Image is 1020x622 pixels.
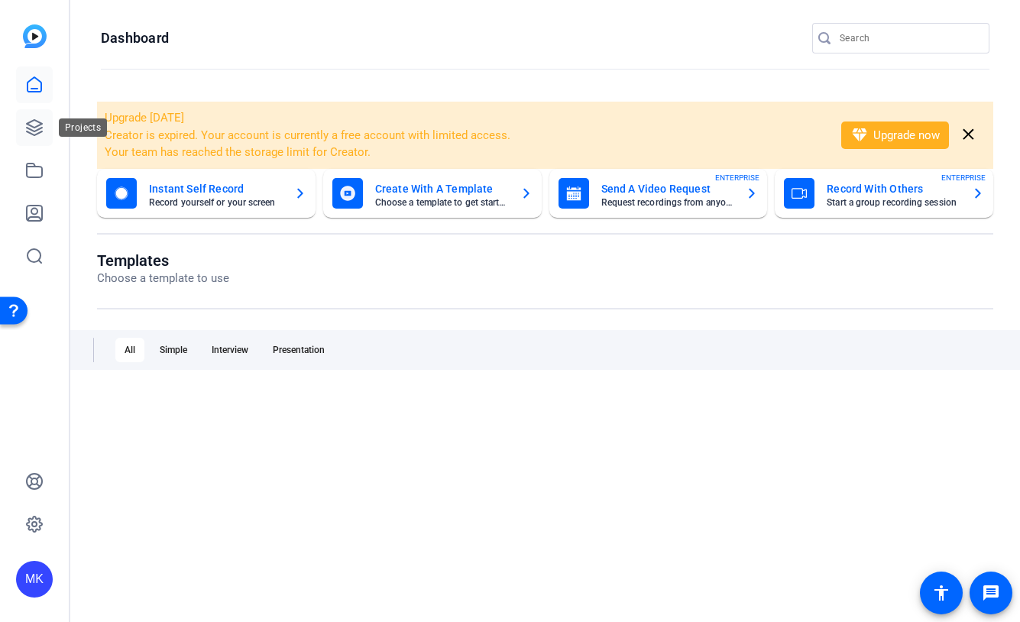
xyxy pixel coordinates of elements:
div: Presentation [264,338,334,362]
mat-icon: close [959,125,978,144]
mat-card-subtitle: Start a group recording session [827,198,960,207]
div: Projects [59,118,107,137]
mat-card-title: Instant Self Record [149,180,282,198]
img: blue-gradient.svg [23,24,47,48]
input: Search [840,29,977,47]
h1: Templates [97,251,229,270]
button: Upgrade now [841,121,949,149]
button: Instant Self RecordRecord yourself or your screen [97,169,316,218]
mat-card-subtitle: Request recordings from anyone, anywhere [601,198,734,207]
mat-card-subtitle: Record yourself or your screen [149,198,282,207]
mat-icon: diamond [850,126,869,144]
div: All [115,338,144,362]
li: Your team has reached the storage limit for Creator. [105,144,821,161]
span: ENTERPRISE [715,172,759,183]
p: Choose a template to use [97,270,229,287]
div: Simple [151,338,196,362]
div: MK [16,561,53,598]
span: Upgrade [DATE] [105,111,184,125]
button: Create With A TemplateChoose a template to get started [323,169,542,218]
h1: Dashboard [101,29,169,47]
mat-icon: accessibility [932,584,950,602]
mat-card-subtitle: Choose a template to get started [375,198,508,207]
mat-card-title: Create With A Template [375,180,508,198]
mat-card-title: Record With Others [827,180,960,198]
li: Creator is expired. Your account is currently a free account with limited access. [105,127,821,144]
span: ENTERPRISE [941,172,986,183]
mat-card-title: Send A Video Request [601,180,734,198]
div: Interview [202,338,257,362]
button: Send A Video RequestRequest recordings from anyone, anywhereENTERPRISE [549,169,768,218]
mat-icon: message [982,584,1000,602]
button: Record With OthersStart a group recording sessionENTERPRISE [775,169,993,218]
